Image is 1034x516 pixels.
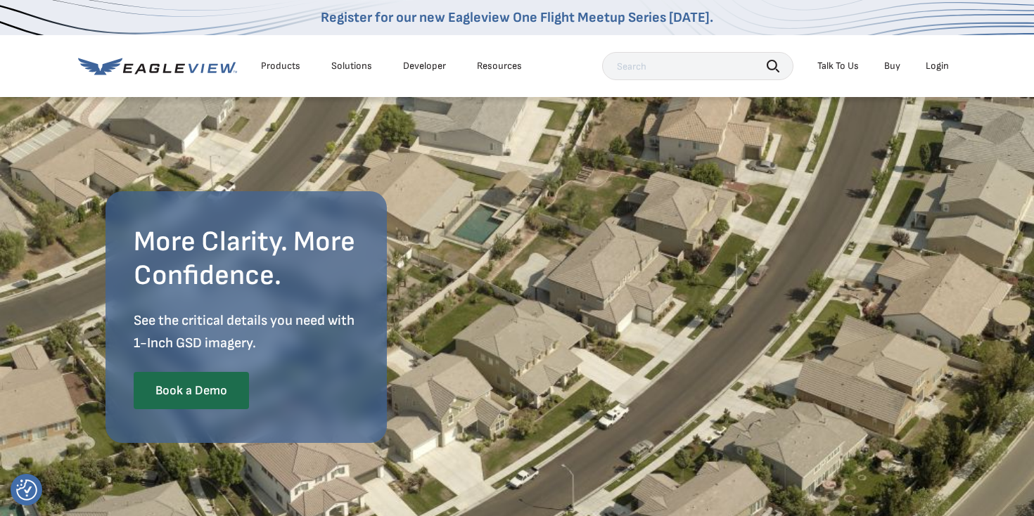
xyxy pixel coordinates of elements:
[134,372,249,410] a: Book a Demo
[817,60,859,72] div: Talk To Us
[331,60,372,72] div: Solutions
[261,60,300,72] div: Products
[134,309,359,354] p: See the critical details you need with 1-Inch GSD imagery.
[602,52,793,80] input: Search
[16,479,37,501] button: Consent Preferences
[403,60,446,72] a: Developer
[884,60,900,72] a: Buy
[16,479,37,501] img: Revisit consent button
[134,225,359,292] h2: More Clarity. More Confidence.
[321,9,713,26] a: Register for our new Eagleview One Flight Meetup Series [DATE].
[926,60,949,72] div: Login
[477,60,522,72] div: Resources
